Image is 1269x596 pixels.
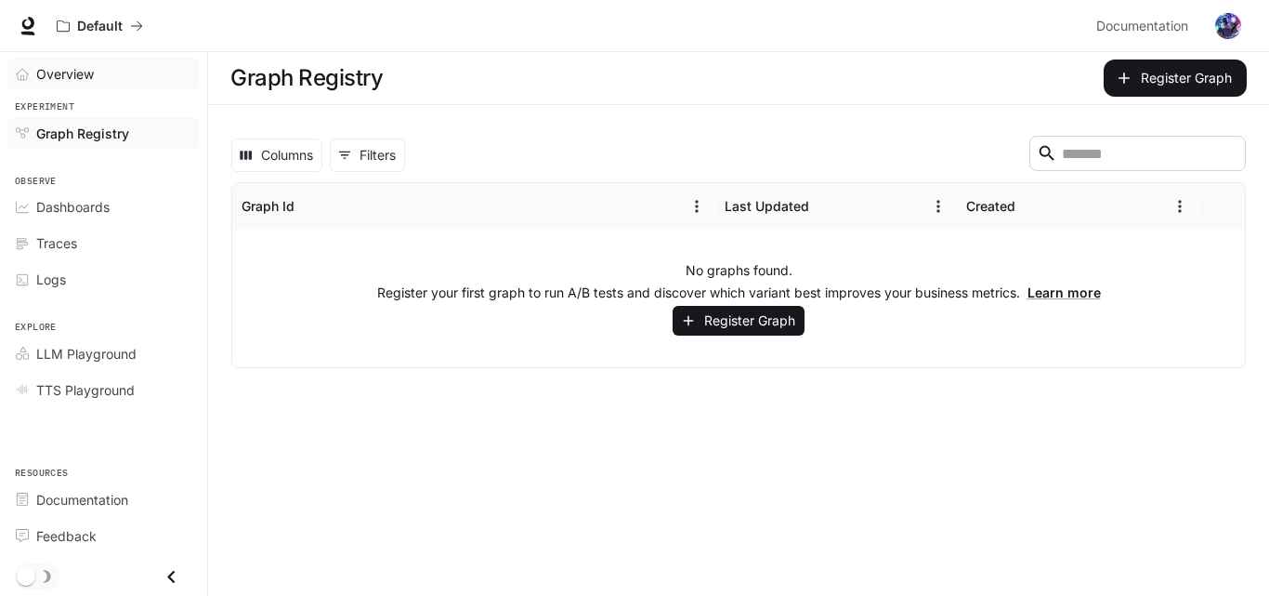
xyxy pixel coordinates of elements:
button: Sort [296,192,324,220]
button: Menu [683,192,711,220]
span: Graph Registry [36,124,129,143]
p: Default [77,19,123,34]
button: Close drawer [150,558,192,596]
span: Overview [36,64,94,84]
button: Sort [1017,192,1045,220]
span: Documentation [1096,15,1188,38]
a: Graph Registry [7,117,200,150]
button: Menu [924,192,952,220]
span: Traces [36,233,77,253]
div: Search [1029,136,1246,175]
a: Learn more [1027,285,1101,300]
a: Feedback [7,520,200,552]
span: Feedback [36,526,97,546]
span: Logs [36,270,66,289]
button: Show filters [330,139,405,172]
span: TTS Playground [36,380,135,400]
a: Documentation [1089,7,1202,45]
button: Register Graph [1104,60,1247,97]
button: Register Graph [673,306,805,337]
span: LLM Playground [36,344,137,364]
p: Register your first graph to run A/B tests and discover which variant best improves your business... [377,284,1101,302]
span: Dashboards [36,197,110,217]
button: Menu [1166,192,1194,220]
button: User avatar [1210,7,1247,45]
h1: Graph Registry [230,60,383,97]
div: Graph Id [242,198,294,214]
span: Dark mode toggle [17,565,35,586]
button: Select columns [231,139,322,172]
span: Documentation [36,490,128,510]
a: TTS Playground [7,374,200,406]
a: Overview [7,58,200,90]
a: LLM Playground [7,338,200,370]
button: All workspaces [48,7,151,45]
img: User avatar [1215,13,1241,39]
div: Created [966,198,1015,214]
div: Last Updated [725,198,809,214]
a: Documentation [7,483,200,516]
a: Logs [7,263,200,296]
a: Traces [7,227,200,259]
p: No graphs found. [686,261,792,280]
a: Dashboards [7,191,200,223]
button: Sort [811,192,839,220]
